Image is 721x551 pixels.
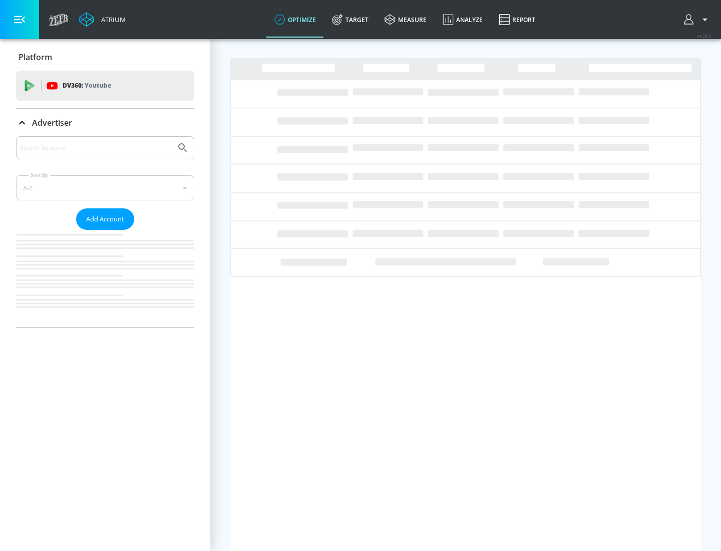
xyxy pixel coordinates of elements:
input: Search by name [20,141,172,154]
a: Analyze [435,2,491,38]
a: Report [491,2,543,38]
span: Add Account [86,213,124,225]
a: optimize [266,2,324,38]
a: Target [324,2,377,38]
div: Atrium [97,15,126,24]
div: Advertiser [16,109,194,137]
nav: list of Advertiser [16,230,194,327]
button: Add Account [76,208,134,230]
div: Advertiser [16,136,194,327]
div: A-Z [16,175,194,200]
a: Atrium [79,12,126,27]
p: Youtube [85,80,111,91]
span: v 4.28.0 [697,33,711,39]
div: DV360: Youtube [16,71,194,101]
p: DV360: [63,80,111,91]
a: measure [377,2,435,38]
div: Platform [16,43,194,71]
p: Advertiser [32,117,72,128]
p: Platform [19,52,52,63]
label: Sort By [29,172,50,178]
